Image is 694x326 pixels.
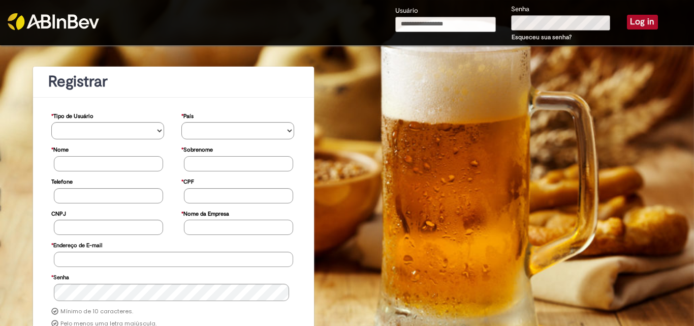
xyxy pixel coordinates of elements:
label: Usuário [395,6,418,16]
label: Senha [511,5,529,14]
button: Log in [627,15,658,29]
a: Esqueceu sua senha? [512,33,572,41]
label: Senha [51,269,69,284]
label: CPF [181,173,194,188]
label: Tipo de Usuário [51,108,93,123]
label: CNPJ [51,205,66,220]
label: Nome da Empresa [181,205,229,220]
label: Endereço de E-mail [51,237,102,252]
h1: Registrar [48,73,299,90]
label: Nome [51,141,69,156]
label: Telefone [51,173,73,188]
img: ABInbev-white.png [8,13,99,30]
label: Mínimo de 10 caracteres. [60,308,133,316]
label: País [181,108,194,123]
label: Sobrenome [181,141,213,156]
